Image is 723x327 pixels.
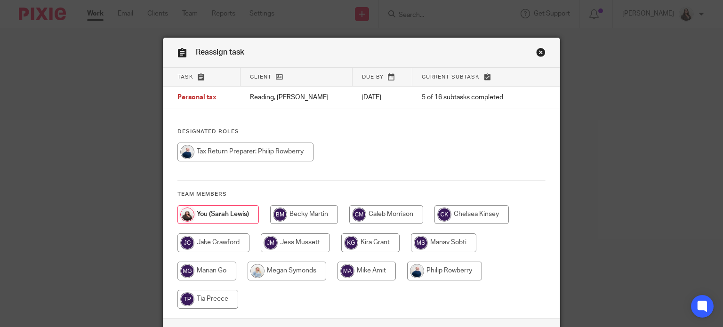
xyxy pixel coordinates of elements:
[250,74,272,80] span: Client
[422,74,480,80] span: Current subtask
[536,48,546,60] a: Close this dialog window
[177,191,546,198] h4: Team members
[362,74,384,80] span: Due by
[412,87,528,109] td: 5 of 16 subtasks completed
[196,48,244,56] span: Reassign task
[250,93,343,102] p: Reading, [PERSON_NAME]
[361,93,402,102] p: [DATE]
[177,128,546,136] h4: Designated Roles
[177,95,217,101] span: Personal tax
[177,74,193,80] span: Task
